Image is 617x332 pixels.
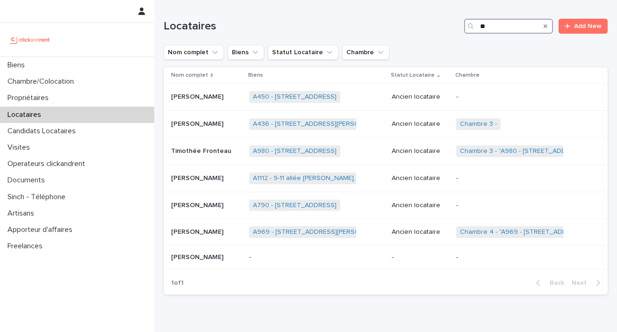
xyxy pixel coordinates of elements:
[4,209,42,218] p: Artisans
[4,110,49,119] p: Locataires
[392,228,449,236] p: Ancien locataire
[164,137,608,165] tr: Timothée FronteauTimothée Fronteau A980 - [STREET_ADDRESS] Ancien locataireChambre 3 - "A980 - [S...
[574,23,602,29] span: Add New
[171,145,233,155] p: Timothée Fronteau
[460,120,497,128] a: Chambre 3 -
[164,192,608,219] tr: [PERSON_NAME][PERSON_NAME] A790 - [STREET_ADDRESS] Ancien locataire-
[253,147,337,155] a: A980 - [STREET_ADDRESS]
[228,45,264,60] button: Biens
[164,84,608,111] tr: [PERSON_NAME][PERSON_NAME] A450 - [STREET_ADDRESS] Ancien locataire-
[171,91,225,101] p: [PERSON_NAME]
[4,127,83,136] p: Candidats Locataires
[164,272,191,295] p: 1 of 1
[171,173,225,182] p: [PERSON_NAME]
[544,280,564,286] span: Back
[164,165,608,192] tr: [PERSON_NAME][PERSON_NAME] A1112 - 9-11 allée [PERSON_NAME], [GEOGRAPHIC_DATA] 94200 Ancien locat...
[7,30,53,49] img: UCB0brd3T0yccxBKYDjQ
[392,253,449,261] p: -
[4,176,52,185] p: Documents
[529,279,568,287] button: Back
[164,111,608,138] tr: [PERSON_NAME][PERSON_NAME] A436 - [STREET_ADDRESS][PERSON_NAME] Ancien locataireChambre 3 -
[4,94,56,102] p: Propriétaires
[171,252,225,261] p: [PERSON_NAME]
[164,20,460,33] h1: Locataires
[164,246,608,269] tr: [PERSON_NAME][PERSON_NAME] ---
[253,174,444,182] a: A1112 - 9-11 allée [PERSON_NAME], [GEOGRAPHIC_DATA] 94200
[253,202,337,209] a: A790 - [STREET_ADDRESS]
[164,219,608,246] tr: [PERSON_NAME][PERSON_NAME] A969 - [STREET_ADDRESS][PERSON_NAME] Ancien locataireChambre 4 - "A969...
[4,193,73,202] p: Sinch - Téléphone
[455,70,480,80] p: Chambre
[392,93,449,101] p: Ancien locataire
[391,70,435,80] p: Statut Locataire
[171,118,225,128] p: [PERSON_NAME]
[253,120,387,128] a: A436 - [STREET_ADDRESS][PERSON_NAME]
[253,228,388,236] a: A969 - [STREET_ADDRESS][PERSON_NAME]
[342,45,389,60] button: Chambre
[568,279,608,287] button: Next
[464,19,553,34] input: Search
[392,174,449,182] p: Ancien locataire
[248,70,263,80] p: Biens
[559,19,608,34] a: Add New
[4,225,80,234] p: Apporteur d'affaires
[456,174,573,182] p: -
[171,70,208,80] p: Nom complet
[4,61,32,70] p: Biens
[171,226,225,236] p: [PERSON_NAME]
[392,120,449,128] p: Ancien locataire
[171,200,225,209] p: [PERSON_NAME]
[392,147,449,155] p: Ancien locataire
[249,253,366,261] p: -
[253,93,337,101] a: A450 - [STREET_ADDRESS]
[4,159,93,168] p: Operateurs clickandrent
[392,202,449,209] p: Ancien locataire
[456,253,573,261] p: -
[456,93,573,101] p: -
[268,45,338,60] button: Statut Locataire
[4,77,81,86] p: Chambre/Colocation
[4,242,50,251] p: Freelances
[4,143,37,152] p: Visites
[572,280,592,286] span: Next
[460,147,587,155] a: Chambre 3 - "A980 - [STREET_ADDRESS]"
[456,202,573,209] p: -
[164,45,224,60] button: Nom complet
